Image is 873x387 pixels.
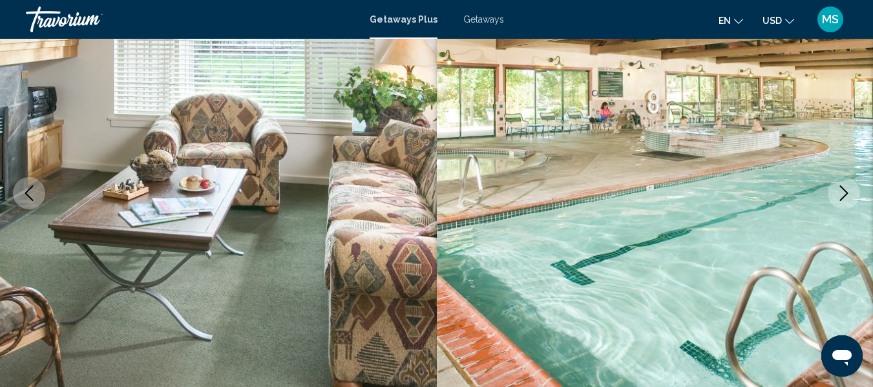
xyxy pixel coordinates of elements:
[828,177,860,209] button: Next image
[463,14,504,25] a: Getaways
[763,11,794,30] button: Change currency
[821,335,863,377] iframe: Button to launch messaging window
[13,177,45,209] button: Previous image
[763,16,782,26] span: USD
[822,13,839,26] span: MS
[814,6,847,33] button: User Menu
[719,16,731,26] span: en
[719,11,743,30] button: Change language
[26,6,357,32] a: Travorium
[370,14,437,25] a: Getaways Plus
